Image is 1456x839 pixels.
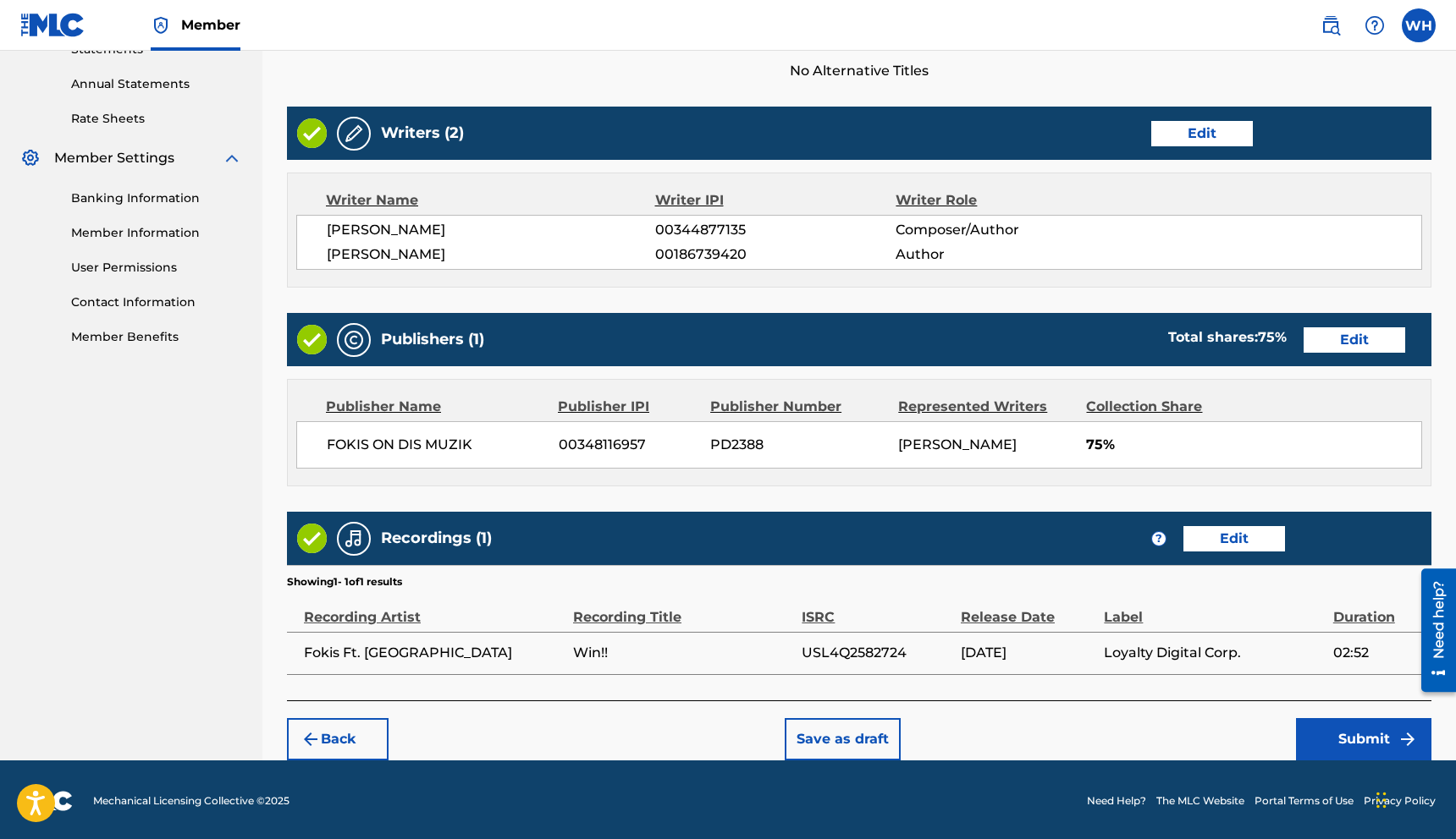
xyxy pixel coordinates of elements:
div: Writer Role [896,190,1115,211]
span: 75 % [1258,329,1287,345]
img: help [1365,15,1385,36]
h5: Recordings (1) [381,529,492,548]
div: Help [1358,8,1392,42]
button: Save as draft [785,718,901,760]
div: Collection Share [1086,397,1250,417]
a: Annual Statements [71,75,242,93]
img: Valid [297,118,327,148]
a: Member Benefits [71,328,242,346]
div: Publisher Name [326,397,545,417]
span: Member [181,15,240,35]
div: Recording Title [573,589,793,628]
img: 7ee5dd4eb1f8a8e3ef2f.svg [301,729,321,749]
span: 02:52 [1333,643,1423,663]
div: Duration [1333,589,1423,628]
a: Portal Terms of Use [1255,793,1354,809]
span: 75% [1086,435,1421,455]
span: Mechanical Licensing Collective © 2025 [93,793,290,809]
a: Privacy Policy [1364,793,1436,809]
a: Rate Sheets [71,110,242,128]
a: Banking Information [71,189,242,207]
img: Recordings [344,529,364,549]
h5: Publishers (1) [381,330,484,349]
button: Back [287,718,389,760]
a: Member Information [71,224,242,242]
div: Recording Artist [304,589,565,628]
span: 00186739420 [655,244,896,265]
span: [PERSON_NAME] [327,244,655,265]
a: The MLC Website [1156,793,1244,809]
span: [DATE] [961,643,1095,663]
button: Submit [1296,718,1431,760]
span: Win!! [573,643,793,663]
div: Publisher Number [710,397,885,417]
div: User Menu [1402,8,1436,42]
div: ISRC [802,589,952,628]
span: [PERSON_NAME] [327,220,655,240]
span: Author [896,244,1115,265]
div: Label [1104,589,1324,628]
button: Edit [1183,526,1285,551]
span: PD2388 [710,435,885,455]
div: Publisher IPI [558,397,698,417]
div: Writer Name [326,190,655,211]
img: expand [222,148,242,168]
img: Top Rightsholder [151,15,171,36]
iframe: Chat Widget [1371,758,1456,839]
img: f7272a7cc735f4ea7f67.svg [1398,729,1418,749]
a: Need Help? [1087,793,1146,809]
p: Showing 1 - 1 of 1 results [287,574,402,589]
span: Member Settings [54,148,174,168]
span: 00348116957 [559,435,698,455]
a: Contact Information [71,293,242,311]
span: FOKIS ON DIS MUZIK [327,435,546,455]
span: USL4Q2582724 [802,643,952,663]
img: MLC Logo [20,13,85,37]
span: Fokis Ft. [GEOGRAPHIC_DATA] [304,643,565,663]
img: search [1321,15,1341,36]
span: 00344877135 [655,220,896,240]
button: Edit [1151,121,1253,146]
div: Represented Writers [898,397,1073,417]
a: Public Search [1314,8,1348,42]
button: Edit [1304,327,1405,353]
div: Writer IPI [655,190,896,211]
div: Drag [1376,775,1387,825]
span: [PERSON_NAME] [898,436,1017,452]
img: Writers [344,123,364,144]
img: Valid [297,524,327,553]
div: Release Date [961,589,1095,628]
span: No Alternative Titles [287,61,1431,81]
span: ? [1152,532,1166,546]
span: Composer/Author [896,220,1115,240]
a: User Permissions [71,259,242,277]
div: Total shares: [1168,327,1287,348]
img: Member Settings [20,148,41,168]
h5: Writers (2) [381,123,464,143]
img: Valid [297,325,327,354]
img: Publishers [344,330,364,350]
iframe: Resource Center [1409,562,1456,698]
span: Loyalty Digital Corp. [1104,643,1324,663]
